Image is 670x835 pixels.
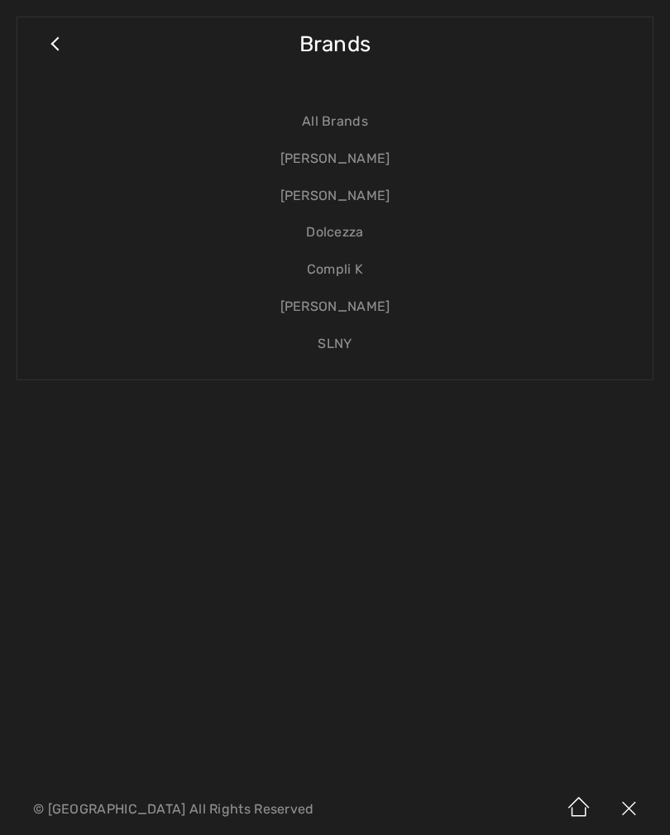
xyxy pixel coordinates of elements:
a: SLNY [34,326,636,363]
span: Brands [299,15,371,74]
img: X [604,784,653,835]
a: [PERSON_NAME] [34,141,636,178]
img: Home [554,784,604,835]
a: [PERSON_NAME] [34,289,636,326]
span: Chat [39,12,73,26]
p: © [GEOGRAPHIC_DATA] All Rights Reserved [33,804,395,815]
a: Dolcezza [34,214,636,251]
a: All Brands [34,103,636,141]
a: [PERSON_NAME] [34,178,636,215]
a: Compli K [34,251,636,289]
